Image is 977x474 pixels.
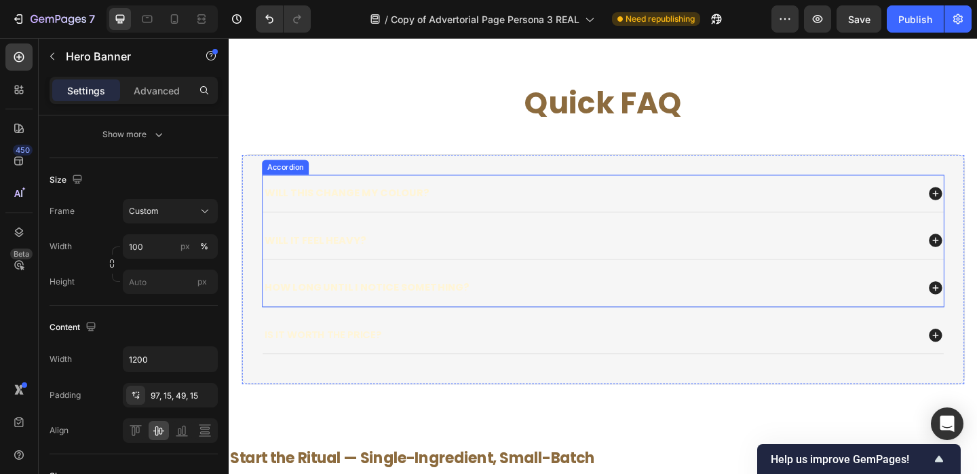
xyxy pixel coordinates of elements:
[50,240,72,253] label: Width
[771,451,947,467] button: Show survey - Help us improve GemPages!
[200,240,208,253] div: %
[385,12,388,26] span: /
[67,84,105,98] p: Settings
[848,14,870,25] span: Save
[50,276,75,288] label: Height
[129,205,159,217] span: Custom
[39,160,218,176] strong: Will this change my colour?
[10,249,33,259] div: Beta
[50,353,72,365] div: Width
[151,390,214,402] div: 97, 15, 49, 15
[123,199,218,223] button: Custom
[50,389,81,401] div: Padding
[887,5,944,33] button: Publish
[123,234,218,259] input: px%
[229,38,977,474] iframe: Design area
[177,238,193,255] button: %
[50,205,75,217] label: Frame
[13,145,33,156] div: 450
[89,11,95,27] p: 7
[197,276,207,287] span: px
[134,84,180,98] p: Advanced
[39,212,149,227] strong: Will it feel heavy?
[931,407,963,440] div: Open Intercom Messenger
[256,5,311,33] div: Undo/Redo
[39,263,261,279] strong: How long until I notice something?
[39,134,84,147] div: Accordion
[102,128,166,141] div: Show more
[50,171,85,189] div: Size
[898,12,932,26] div: Publish
[50,318,99,337] div: Content
[50,122,218,147] button: Show more
[391,12,579,26] span: Copy of Advertorial Page Persona 3 REAL
[5,5,101,33] button: 7
[626,13,695,25] span: Need republishing
[66,48,181,65] p: Hero Banner
[14,49,801,94] h2: Quick FAQ
[123,347,217,371] input: Auto
[771,453,931,466] span: Help us improve GemPages!
[39,315,166,331] span: Is it worth the price?
[123,270,218,294] input: px
[837,5,881,33] button: Save
[180,240,190,253] div: px
[50,424,69,437] div: Align
[196,238,212,255] button: px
